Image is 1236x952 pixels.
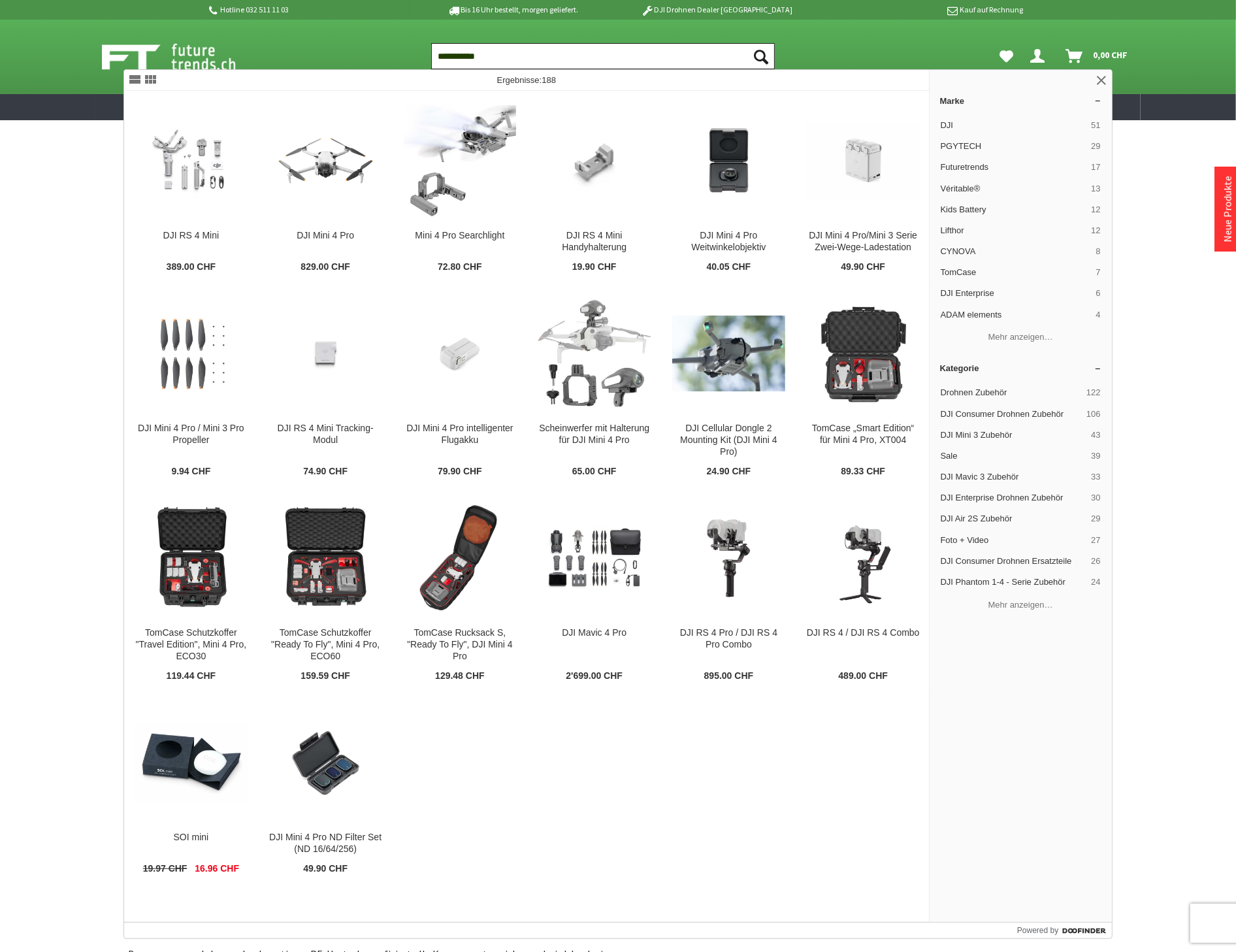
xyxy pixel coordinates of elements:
span: 33 [1091,471,1100,483]
span: DJI Consumer Drohnen Zubehör [941,408,1081,420]
span: Powered by [1017,925,1058,936]
span: 74.90 CHF [303,466,348,478]
span: 4 [1096,309,1100,321]
div: TomCase Schutzkoffer "Travel Edition", Mini 4 Pro, ECO30 [135,627,248,663]
div: DJI RS 4 Mini Tracking-Modul [269,423,382,446]
span: DJI Mavic 3 Zubehör [941,471,1086,483]
img: DJI Mini 4 Pro Weitwinkelobjektiv [672,116,785,206]
span: 51 [1091,120,1100,131]
span: Kids Battery [941,204,1086,216]
div: DJI Mini 4 Pro / Mini 3 Pro Propeller [135,423,248,446]
a: DJI Mavic 4 Pro DJI Mavic 4 Pro 2'699.00 CHF [527,489,661,693]
div: DJI Mini 4 Pro Weitwinkelobjektiv [672,230,785,254]
span: 19.90 CHF [572,261,617,273]
span: 12 [1091,225,1100,237]
span: DJI Consumer Drohnen Ersatzteile [941,555,1086,567]
img: TomCase Schutzkoffer "Travel Edition", Mini 4 Pro, ECO30 [135,501,248,614]
span: 17 [1091,161,1100,173]
span: 2'699.00 CHF [566,670,623,682]
span: 12 [1091,204,1100,216]
a: DJI Mini 4 Pro/Mini 3 Serie Zwei-Wege-Ladestation DJI Mini 4 Pro/Mini 3 Serie Zwei-Wege-Ladestati... [796,91,930,284]
button: Suchen [747,43,775,69]
span: 65.00 CHF [572,466,617,478]
img: DJI Mini 4 Pro/Mini 3 Serie Zwei-Wege-Ladestation [807,123,920,198]
span: DJI Mini 3 Zubehör [941,429,1086,441]
div: DJI Mavic 4 Pro [538,627,651,639]
div: DJI Mini 4 Pro/Mini 3 Serie Zwei-Wege-Ladestation [807,230,920,254]
span: 27 [1091,534,1100,546]
a: DJI RS 4 / DJI RS 4 Combo DJI RS 4 / DJI RS 4 Combo 489.00 CHF [796,489,930,693]
a: DJI Mini 4 Pro Weitwinkelobjektiv DJI Mini 4 Pro Weitwinkelobjektiv 40.05 CHF [662,91,796,284]
span: 0,00 CHF [1093,44,1128,65]
a: DJI Mini 4 Pro DJI Mini 4 Pro 829.00 CHF [259,91,393,284]
div: SOI mini [135,832,248,844]
span: DJI Enterprise Drohnen Zubehör [941,492,1086,504]
span: ADAM elements [941,309,1091,321]
span: 389.00 CHF [167,261,216,273]
button: Mehr anzeigen… [935,594,1107,616]
span: 24.90 CHF [707,466,751,478]
a: DJI RS 4 Mini Handyhalterung DJI RS 4 Mini Handyhalterung 19.90 CHF [527,91,661,284]
p: Bis 16 Uhr bestellt, morgen geliefert. [410,2,614,18]
img: TomCase Schutzkoffer "Ready To Fly", Mini 4 Pro, ECO60 [269,501,382,614]
div: DJI RS 4 / DJI RS 4 Combo [807,627,920,639]
span: Drohnen Zubehör [941,387,1081,399]
a: Scheinwerfer mit Halterung für DJI Mini 4 Pro Scheinwerfer mit Halterung für DJI Mini 4 Pro 65.00... [527,284,661,488]
span: 79.90 CHF [438,466,482,478]
span: Lifthor [941,225,1086,237]
span: 9.94 CHF [171,466,210,478]
img: DJI RS 4 Mini Tracking-Modul [269,311,382,396]
a: DJI Mini 4 Pro ND Filter Set (ND 16/64/256) DJI Mini 4 Pro ND Filter Set (ND 16/64/256) 49.90 CHF [259,693,393,885]
span: Futuretrends [941,161,1086,173]
a: Hi, Serdar - Dein Konto [1025,43,1055,69]
span: 89.33 CHF [841,466,885,478]
span: 106 [1086,408,1101,420]
div: DJI RS 4 Pro / DJI RS 4 Pro Combo [672,627,785,651]
a: DJI Mini 4 Pro intelligenter Flugakku DJI Mini 4 Pro intelligenter Flugakku 79.90 CHF [393,284,527,488]
p: Hotline 032 511 11 03 [206,2,410,18]
a: DJI RS 4 Mini DJI RS 4 Mini 389.00 CHF [124,91,258,284]
span: Sale [941,450,1086,462]
a: Meine Favoriten [993,43,1020,69]
a: TomCase Schutzkoffer "Ready To Fly", Mini 4 Pro, ECO60 TomCase Schutzkoffer "Ready To Fly", Mini ... [259,489,393,693]
a: TomCase „Smart Edition“ für Mini 4 Pro, XT004 TomCase „Smart Edition“ für Mini 4 Pro, XT004 89.33... [796,284,930,488]
a: SOI mini SOI mini 19.97 CHF 16.96 CHF [124,693,258,885]
span: 895.00 CHF [704,670,753,682]
span: 829.00 CHF [301,261,350,273]
span: 26 [1091,555,1100,567]
a: Kategorie [930,358,1112,378]
span: 489.00 CHF [838,670,887,682]
span: DJI Enterprise [941,287,1091,299]
span: 122 [1086,387,1101,399]
img: DJI Mavic 4 Pro [538,516,651,600]
a: DJI Mini 4 Pro / Mini 3 Pro Propeller DJI Mini 4 Pro / Mini 3 Pro Propeller 9.94 CHF [124,284,258,488]
div: TomCase „Smart Edition“ für Mini 4 Pro, XT004 [807,423,920,446]
a: Warenkorb [1060,43,1134,69]
img: DJI RS 4 Mini [135,118,248,203]
span: 159.59 CHF [301,670,350,682]
a: Powered by [1017,923,1112,938]
span: 119.44 CHF [167,670,216,682]
span: 6 [1096,287,1100,299]
span: Ergebnisse: [497,75,556,85]
img: SOI mini [135,723,248,802]
span: DJI Air 2S Zubehör [941,513,1086,525]
img: TomCase „Smart Edition“ für Mini 4 Pro, XT004 [807,297,920,410]
img: DJI RS 4 / DJI RS 4 Combo [807,501,920,614]
span: 49.90 CHF [303,863,348,875]
span: 29 [1091,140,1100,152]
a: TomCase Rucksack S, "Ready To Fly", DJI Mini 4 Pro TomCase Rucksack S, "Ready To Fly", DJI Mini 4... [393,489,527,693]
span: 72.80 CHF [438,261,482,273]
a: DJI Cellular Dongle 2 Mounting Kit (DJI Mini 4 Pro) DJI Cellular Dongle 2 Mounting Kit (DJI Mini ... [662,284,796,488]
a: Mini 4 Pro Searchlight Mini 4 Pro Searchlight 72.80 CHF [393,91,527,284]
span: 39 [1091,450,1100,462]
div: DJI Mini 4 Pro intelligenter Flugakku [404,423,517,446]
span: DJI Phantom 1-4 - Serie Zubehör [941,576,1086,588]
img: DJI RS 4 Mini Handyhalterung [538,118,651,203]
span: 7 [1096,267,1100,278]
span: TomCase [941,267,1091,278]
div: DJI Cellular Dongle 2 Mounting Kit (DJI Mini 4 Pro) [672,423,785,458]
img: Mini 4 Pro Searchlight [404,105,517,217]
span: CYNOVA [941,246,1091,257]
img: DJI Cellular Dongle 2 Mounting Kit (DJI Mini 4 Pro) [672,316,785,391]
